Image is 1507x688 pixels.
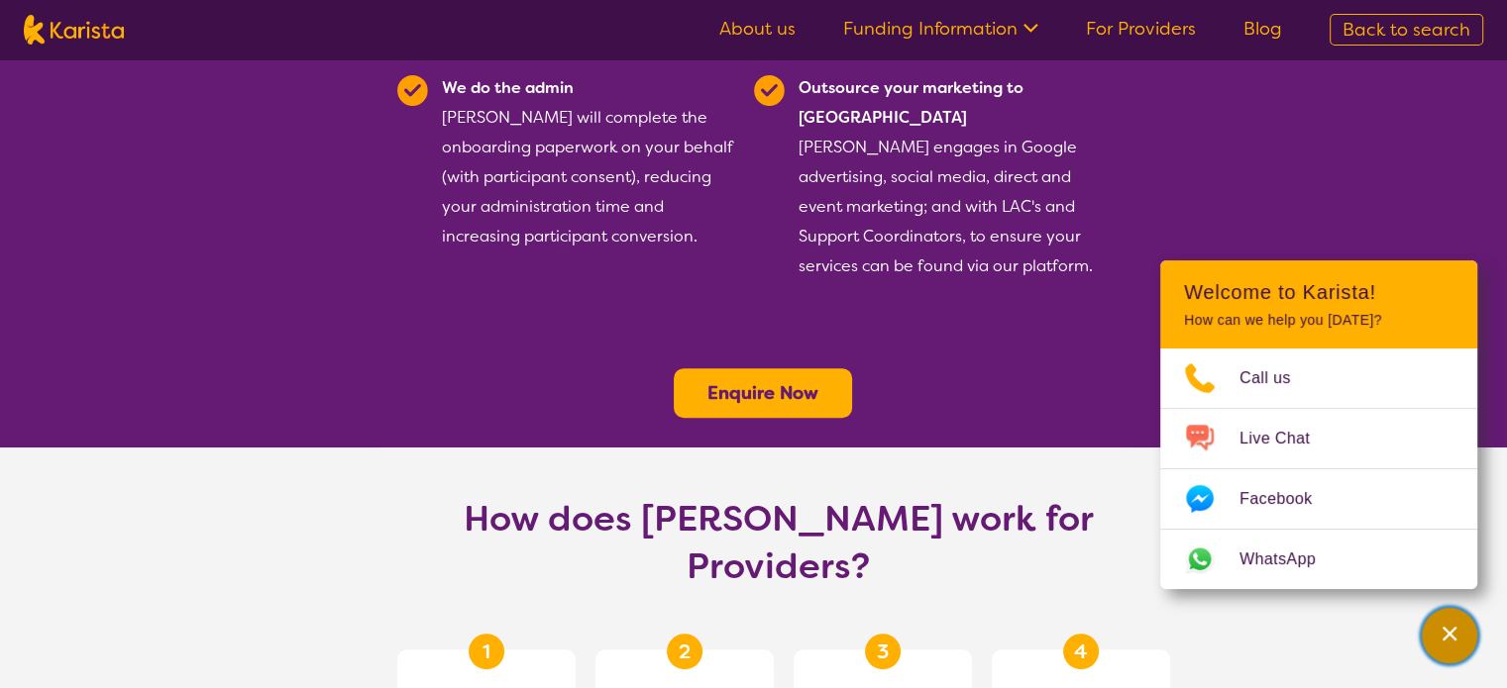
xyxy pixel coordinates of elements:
[719,17,796,41] a: About us
[1160,348,1477,589] ul: Choose channel
[799,73,1099,281] div: [PERSON_NAME] engages in Google advertising, social media, direct and event marketing; and with L...
[1343,18,1470,42] span: Back to search
[1330,14,1483,46] a: Back to search
[754,75,785,106] img: Tick
[1239,424,1334,453] span: Live Chat
[1239,484,1336,514] span: Facebook
[447,495,1111,590] h1: How does [PERSON_NAME] work for Providers?
[1422,608,1477,663] button: Channel Menu
[667,634,702,669] div: 2
[1160,530,1477,589] a: Web link opens in a new tab.
[1239,363,1315,393] span: Call us
[1086,17,1196,41] a: For Providers
[799,77,1023,128] b: Outsource your marketing to [GEOGRAPHIC_DATA]
[865,634,901,669] div: 3
[1184,280,1453,304] h2: Welcome to Karista!
[843,17,1038,41] a: Funding Information
[1243,17,1282,41] a: Blog
[1239,544,1340,574] span: WhatsApp
[442,73,742,281] div: [PERSON_NAME] will complete the onboarding paperwork on your behalf (with participant consent), r...
[24,15,124,45] img: Karista logo
[469,634,504,669] div: 1
[674,368,852,418] button: Enquire Now
[442,77,574,98] b: We do the admin
[1063,634,1099,669] div: 4
[1160,260,1477,589] div: Channel Menu
[707,381,818,405] a: Enquire Now
[397,75,428,106] img: Tick
[1184,312,1453,329] p: How can we help you [DATE]?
